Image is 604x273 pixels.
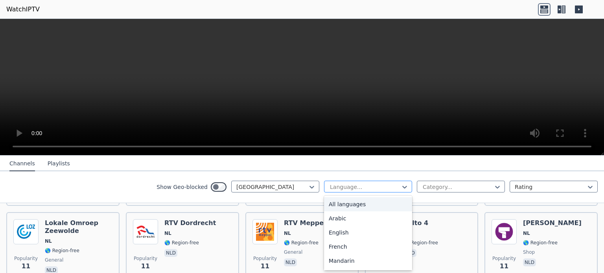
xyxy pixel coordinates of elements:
span: 11 [22,262,30,271]
span: 11 [500,262,508,271]
h6: Lokale Omroep Zeewolde [45,219,112,235]
p: nld [523,258,536,266]
span: 🌎 Region-free [164,240,199,246]
span: NL [284,230,291,236]
span: shop [523,249,535,255]
div: All languages [324,197,412,211]
div: Arabic [324,211,412,225]
span: NL [523,230,530,236]
span: Popularity [134,255,157,262]
span: 🌎 Region-free [284,240,319,246]
img: Tommy Teleshopping [492,219,517,244]
label: Show Geo-blocked [157,183,208,191]
span: NL [45,238,52,244]
span: 11 [261,262,269,271]
span: 🌎 Region-free [45,247,79,254]
span: general [45,257,63,263]
span: Popularity [492,255,516,262]
h6: RTV Dordrecht [164,219,216,227]
span: 11 [141,262,150,271]
button: Playlists [48,156,70,171]
span: 🌎 Region-free [523,240,558,246]
div: Mandarin [324,254,412,268]
span: Popularity [14,255,38,262]
a: WatchIPTV [6,5,40,14]
img: RTV Dordrecht [133,219,158,244]
div: English [324,225,412,240]
span: Popularity [253,255,277,262]
p: nld [164,249,177,257]
img: RTV Meppel [252,219,278,244]
button: Channels [9,156,35,171]
span: NL [164,230,171,236]
span: 🌎 Region-free [403,240,438,246]
img: Lokale Omroep Zeewolde [13,219,39,244]
h6: [PERSON_NAME] [523,219,582,227]
h6: Salto 4 [403,219,438,227]
span: general [284,249,302,255]
p: nld [284,258,297,266]
div: French [324,240,412,254]
h6: RTV Meppel [284,219,326,227]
